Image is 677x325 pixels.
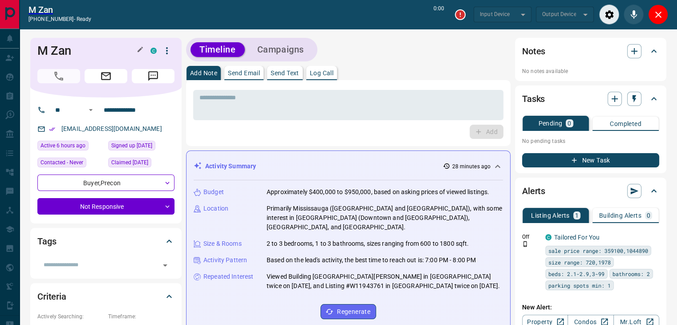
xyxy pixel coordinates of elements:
div: Thu Oct 10 2019 [108,158,174,170]
button: Open [159,259,171,272]
div: Tasks [522,88,659,110]
div: Alerts [522,180,659,202]
h2: Tags [37,234,56,248]
p: Add Note [190,70,217,76]
svg: Push Notification Only [522,241,528,247]
p: 2 to 3 bedrooms, 1 to 3 bathrooms, sizes ranging from 600 to 1800 sqft. [267,239,469,248]
p: Size & Rooms [203,239,242,248]
p: Off [522,233,540,241]
div: Not Responsive [37,198,174,215]
div: Audio Settings [599,4,619,24]
p: Primarily Mississauga ([GEOGRAPHIC_DATA] and [GEOGRAPHIC_DATA]), with some interest in [GEOGRAPHI... [267,204,503,232]
span: Contacted - Never [41,158,83,167]
p: Location [203,204,228,213]
p: Send Email [228,70,260,76]
div: Notes [522,41,659,62]
h1: M Zan [37,44,137,58]
div: condos.ca [545,234,551,240]
span: Email [85,69,127,83]
div: Buyer , Precon [37,175,174,191]
p: Send Text [271,70,299,76]
p: 0:00 [434,4,444,24]
span: Active 6 hours ago [41,141,85,150]
div: Tags [37,231,174,252]
p: Repeated Interest [203,272,253,281]
p: Listing Alerts [531,212,570,219]
p: Actively Searching: [37,313,104,321]
span: parking spots min: 1 [548,281,611,290]
p: Activity Summary [205,162,256,171]
div: condos.ca [150,48,157,54]
span: Claimed [DATE] [111,158,148,167]
svg: Email Verified [49,126,55,132]
h2: Tasks [522,92,545,106]
a: [EMAIL_ADDRESS][DOMAIN_NAME] [61,125,162,132]
p: Completed [610,121,641,127]
div: Mute [624,4,644,24]
p: 0 [647,212,650,219]
a: M Zan [28,4,91,15]
span: Call [37,69,80,83]
p: Approximately $400,000 to $950,000, based on asking prices of viewed listings. [267,187,489,197]
p: 28 minutes ago [452,162,491,171]
button: Timeline [191,42,245,57]
p: Building Alerts [599,212,641,219]
p: New Alert: [522,303,659,312]
p: Log Call [310,70,333,76]
a: Tailored For You [554,234,600,241]
h2: Notes [522,44,545,58]
div: Activity Summary28 minutes ago [194,158,503,175]
div: Close [648,4,668,24]
div: Mon Sep 15 2025 [37,141,104,153]
button: Regenerate [320,304,376,319]
p: [PHONE_NUMBER] - [28,15,91,23]
span: ready [77,16,92,22]
span: beds: 2.1-2.9,3-99 [548,269,604,278]
p: Budget [203,187,224,197]
p: No pending tasks [522,134,659,148]
p: No notes available [522,67,659,75]
button: Campaigns [248,42,313,57]
span: Message [132,69,174,83]
button: New Task [522,153,659,167]
p: Viewed Building [GEOGRAPHIC_DATA][PERSON_NAME] in [GEOGRAPHIC_DATA] twice on [DATE], and Listing ... [267,272,503,291]
div: Thu Oct 10 2019 [108,141,174,153]
p: Activity Pattern [203,256,247,265]
p: Timeframe: [108,313,174,321]
button: Open [85,105,96,115]
p: Based on the lead's activity, the best time to reach out is: 7:00 PM - 8:00 PM [267,256,476,265]
span: sale price range: 359100,1044890 [548,246,648,255]
span: Signed up [DATE] [111,141,152,150]
h2: Criteria [37,289,66,304]
div: Criteria [37,286,174,307]
p: 1 [575,212,579,219]
p: 0 [568,120,571,126]
span: size range: 720,1978 [548,258,611,267]
h2: Alerts [522,184,545,198]
span: bathrooms: 2 [612,269,650,278]
p: Pending [538,120,562,126]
